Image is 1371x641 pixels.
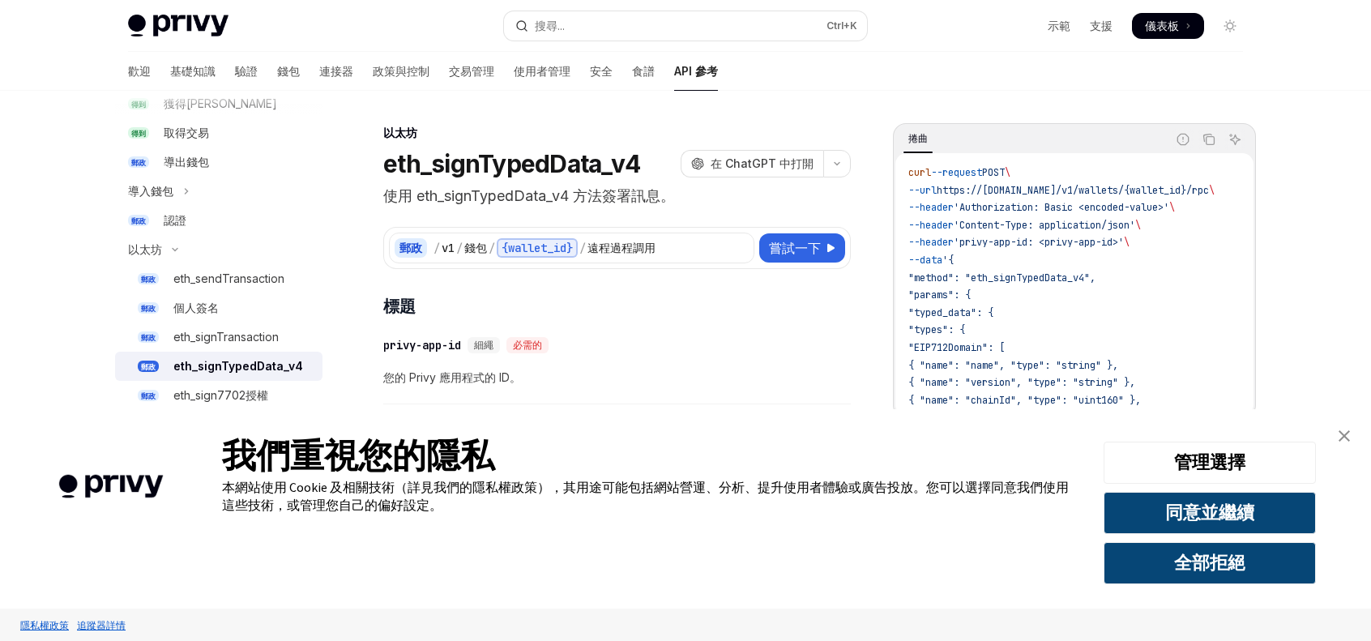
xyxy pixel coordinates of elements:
[908,254,942,267] span: --data
[769,240,821,256] font: 嘗試一下
[632,64,655,78] font: 食譜
[464,241,487,255] font: 錢包
[1048,19,1070,32] font: 示範
[1165,501,1254,523] font: 同意並繼續
[383,370,521,384] font: 您的 Privy 應用程式的 ID。
[908,306,993,319] span: "typed_data": {
[141,333,156,342] font: 郵政
[937,184,1209,197] span: https://[DOMAIN_NAME]/v1/wallets/{wallet_id}/rpc
[908,219,954,232] span: --header
[587,241,656,255] font: 遠程過程調用
[982,166,1005,179] span: POST
[590,52,613,91] a: 安全
[222,434,494,476] font: 我們重視您的隱私
[1104,442,1316,484] button: 管理選擇
[1339,430,1350,442] img: 關閉橫幅
[141,304,156,313] font: 郵政
[115,206,322,235] a: 郵政認證
[442,241,455,255] font: v1
[128,184,173,198] font: 導入錢包
[1048,18,1070,34] a: 示範
[170,64,216,78] font: 基礎知識
[954,219,1135,232] span: 'Content-Type: application/json'
[277,52,300,91] a: 錢包
[931,166,982,179] span: --request
[173,359,303,373] font: eth_signTypedData_v4
[164,155,209,169] font: 導出錢包
[383,149,640,178] font: eth_signTypedData_v4
[514,64,570,78] font: 使用者管理
[579,241,586,255] font: /
[1174,551,1245,574] font: 全部拒絕
[115,177,322,206] button: 切換導入錢包部分
[128,15,228,37] img: 燈光標誌
[908,376,1135,389] span: { "name": "version", "type": "string" },
[1005,166,1010,179] span: \
[1209,184,1215,197] span: \
[373,64,429,78] font: 政策與控制
[674,52,718,91] a: API 參考
[942,254,954,267] span: '{
[115,147,322,177] a: 郵政導出錢包
[77,619,126,631] font: 追蹤器詳情
[908,394,1141,407] span: { "name": "chainId", "type": "uint160" },
[1217,13,1243,39] button: 切換暗模式
[681,150,823,177] button: 在 ChatGPT 中打開
[434,241,440,255] font: /
[131,129,146,138] font: 得到
[844,19,857,32] font: +K
[173,388,268,402] font: eth_sign7702授權
[908,236,954,249] span: --header
[456,241,463,255] font: /
[954,201,1169,214] span: 'Authorization: Basic <encoded-value>'
[164,213,186,227] font: 認證
[164,126,209,139] font: 取得交易
[373,52,429,91] a: 政策與控制
[1124,236,1130,249] span: \
[73,611,130,639] a: 追蹤器詳情
[632,52,655,91] a: 食譜
[115,352,322,381] a: 郵政eth_signTypedData_v4
[908,341,1005,354] span: "EIP712Domain": [
[513,339,542,352] font: 必需的
[399,241,422,254] font: 郵政
[383,338,461,353] font: privy-app-id
[115,118,322,147] a: 得到取得交易
[383,297,415,316] font: 標題
[449,52,494,91] a: 交易管理
[908,288,971,301] span: "params": {
[128,242,162,256] font: 以太坊
[908,271,1096,284] span: "method": "eth_signTypedData_v4",
[319,64,353,78] font: 連接器
[170,52,216,91] a: 基礎知識
[1198,129,1219,150] button: 複製程式碼區塊中的內容
[1135,219,1141,232] span: \
[954,236,1124,249] span: 'privy-app-id: <privy-app-id>'
[908,132,928,144] font: 捲曲
[115,293,322,323] a: 郵政個人簽名
[115,323,322,352] a: 郵政eth_signTransaction
[128,52,151,91] a: 歡迎
[908,184,937,197] span: --url
[115,264,322,293] a: 郵政eth_sendTransaction
[20,619,69,631] font: 隱私權政策
[711,156,814,170] font: 在 ChatGPT 中打開
[908,359,1118,372] span: { "name": "name", "type": "string" },
[141,275,156,284] font: 郵政
[474,339,493,352] font: 細繩
[449,64,494,78] font: 交易管理
[115,235,322,264] button: 切換以太坊部分
[1104,492,1316,534] button: 同意並繼續
[674,64,718,78] font: API 參考
[1174,451,1245,473] font: 管理選擇
[504,11,867,41] button: 開啟搜尋
[908,323,965,336] span: "types": {
[319,52,353,91] a: 連接器
[826,19,844,32] font: Ctrl
[115,381,322,410] a: 郵政eth_sign7702授權
[590,64,613,78] font: 安全
[1090,18,1113,34] a: 支援
[1145,19,1179,32] font: 儀表板
[535,19,565,32] font: 搜尋...
[514,52,570,91] a: 使用者管理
